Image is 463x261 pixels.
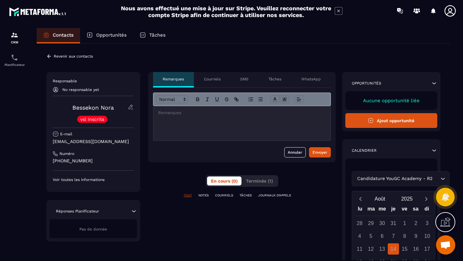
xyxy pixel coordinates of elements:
p: Réponses Planificateur [56,209,99,214]
div: 31 [388,218,399,229]
button: Ajout opportunité [345,113,438,128]
button: Envoyer [309,147,331,157]
p: Opportunités [96,32,127,38]
button: Terminés (1) [242,176,277,185]
div: je [388,204,399,216]
div: 3 [422,218,433,229]
div: 11 [354,243,365,255]
span: Terminés (1) [246,178,273,184]
span: En cours (0) [211,178,238,184]
button: Open months overlay [367,193,394,204]
p: Numéro [59,151,74,156]
p: SMS [240,76,249,82]
p: Planificateur [2,63,27,67]
div: 6 [377,230,388,242]
p: Tâches [268,76,281,82]
div: ve [399,204,410,216]
div: 15 [399,243,410,255]
p: NOTES [198,193,209,198]
a: formationformationCRM [2,26,27,49]
span: Candidature YouGC Academy - R2 [356,175,434,182]
p: Tâches [149,32,166,38]
img: scheduler [11,54,18,61]
div: lu [354,204,366,216]
div: Search for option [352,171,449,186]
img: logo [9,6,67,17]
div: 10 [422,230,433,242]
button: En cours (0) [207,176,241,185]
p: vsl inscrits [80,117,104,122]
div: 28 [354,218,365,229]
div: Envoyer [313,149,327,156]
div: 8 [399,230,410,242]
p: [EMAIL_ADDRESS][DOMAIN_NAME] [53,139,134,145]
p: JOURNAUX D'APPELS [258,193,291,198]
div: 30 [377,218,388,229]
div: di [421,204,432,216]
a: Opportunités [80,28,133,43]
p: [PHONE_NUMBER] [53,158,134,164]
button: Open years overlay [394,193,421,204]
div: 5 [365,230,377,242]
button: Previous month [355,194,367,203]
div: me [377,204,388,216]
p: WhatsApp [301,76,321,82]
p: TOUT [184,193,192,198]
div: 1 [399,218,410,229]
p: TÂCHES [240,193,252,198]
button: Next month [421,194,432,203]
div: 7 [388,230,399,242]
p: Opportunités [352,81,381,86]
a: schedulerschedulerPlanificateur [2,49,27,71]
div: 29 [365,218,377,229]
p: Calendrier [352,148,377,153]
a: Tâches [133,28,172,43]
img: formation [11,31,18,39]
p: Remarques [163,76,184,82]
span: Pas de donnée [79,227,107,231]
p: COURRIELS [215,193,233,198]
h2: Nous avons effectué une mise à jour sur Stripe. Veuillez reconnecter votre compte Stripe afin de ... [121,5,331,18]
div: 13 [377,243,388,255]
div: sa [410,204,421,216]
div: 2 [410,218,422,229]
a: Ouvrir le chat [436,235,455,255]
p: E-mail [60,131,72,137]
p: Voir toutes les informations [53,177,134,182]
input: Search for option [434,175,439,182]
div: 9 [410,230,422,242]
a: Contacts [37,28,80,43]
p: Contacts [53,32,74,38]
p: Responsable [53,78,134,84]
p: No responsable yet [62,87,99,92]
button: Annuler [284,147,306,157]
p: CRM [2,40,27,44]
p: Revenir aux contacts [54,54,93,59]
div: 16 [410,243,422,255]
div: 14 [388,243,399,255]
div: 12 [365,243,377,255]
div: 4 [354,230,365,242]
p: Aucune opportunité liée [352,98,431,104]
p: Courriels [204,76,221,82]
a: Bessekon Nora [72,104,114,111]
div: 17 [422,243,433,255]
div: ma [366,204,377,216]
